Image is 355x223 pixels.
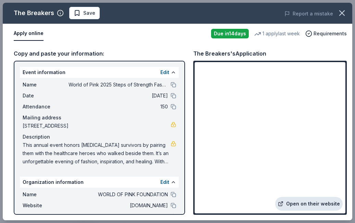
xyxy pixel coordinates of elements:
span: [STREET_ADDRESS] [23,122,171,130]
span: Name [23,81,69,89]
span: 150 [69,103,168,111]
div: 1 apply last week [254,30,300,38]
button: Edit [160,68,169,77]
span: Website [23,201,69,210]
span: [DATE] [69,92,168,100]
span: [US_EMPLOYER_IDENTIFICATION_NUMBER] [69,212,168,221]
div: Description [23,133,176,141]
a: Open on their website [275,197,343,211]
button: Report a mistake [284,10,333,18]
span: This annual event honors [MEDICAL_DATA] survivors by pairing them with the healthcare heroes who ... [23,141,171,166]
div: Due in 14 days [211,29,249,38]
span: Name [23,190,69,199]
span: Date [23,92,69,100]
span: WORLD OF PINK FOUNDATION [69,190,168,199]
span: Save [83,9,95,17]
div: The Breakers's Application [193,49,266,58]
div: Event information [20,67,179,78]
button: Edit [160,178,169,186]
span: [DOMAIN_NAME] [69,201,168,210]
span: World of Pink 2025 Steps of Strength Fashion Show [69,81,168,89]
span: EIN [23,212,69,221]
div: The Breakers [14,8,54,19]
button: Save [69,7,100,19]
div: Organization information [20,177,179,188]
span: Attendance [23,103,69,111]
button: Requirements [305,30,347,38]
div: Copy and paste your information: [14,49,185,58]
span: Requirements [314,30,347,38]
button: Apply online [14,26,44,41]
div: Mailing address [23,114,176,122]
